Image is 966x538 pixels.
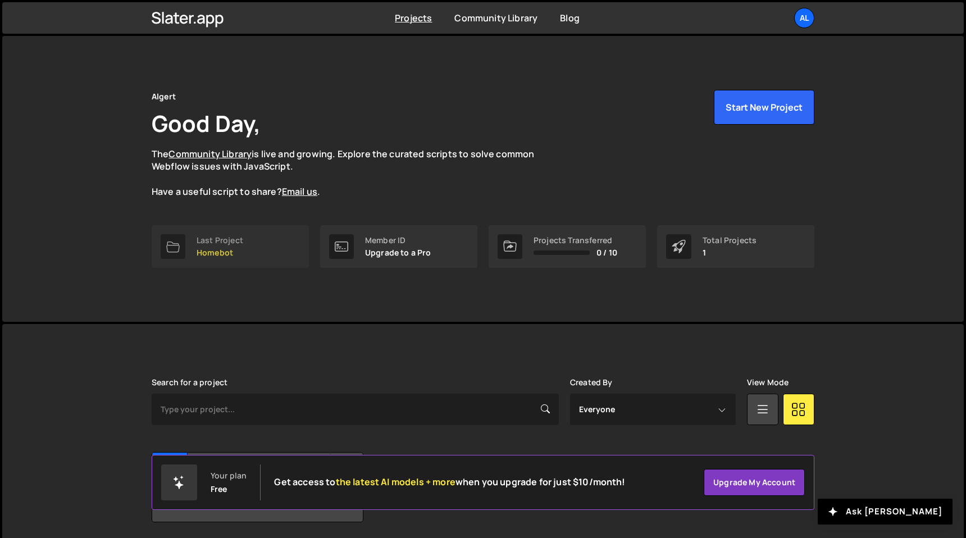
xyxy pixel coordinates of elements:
[365,236,431,245] div: Member ID
[152,90,176,103] div: Algert
[152,394,559,425] input: Type your project...
[534,236,617,245] div: Projects Transferred
[570,378,613,387] label: Created By
[152,378,227,387] label: Search for a project
[596,248,617,257] span: 0 / 10
[274,477,625,487] h2: Get access to when you upgrade for just $10/month!
[282,185,317,198] a: Email us
[395,12,432,24] a: Projects
[168,148,252,160] a: Community Library
[211,471,247,480] div: Your plan
[704,469,805,496] a: Upgrade my account
[336,476,455,488] span: the latest AI models + more
[747,378,789,387] label: View Mode
[152,453,188,488] div: Ho
[714,90,814,125] button: Start New Project
[152,452,363,522] a: Ho Homebot Created by [PERSON_NAME][EMAIL_ADDRESS][PERSON_NAME][DOMAIN_NAME] 1 page, last updated...
[703,236,757,245] div: Total Projects
[365,248,431,257] p: Upgrade to a Pro
[197,236,243,245] div: Last Project
[152,108,261,139] h1: Good Day,
[152,225,309,268] a: Last Project Homebot
[703,248,757,257] p: 1
[211,485,227,494] div: Free
[197,248,243,257] p: Homebot
[818,499,953,525] button: Ask [PERSON_NAME]
[560,12,580,24] a: Blog
[794,8,814,28] a: Al
[454,12,537,24] a: Community Library
[194,453,329,456] h2: Homebot
[152,148,556,198] p: The is live and growing. Explore the curated scripts to solve common Webflow issues with JavaScri...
